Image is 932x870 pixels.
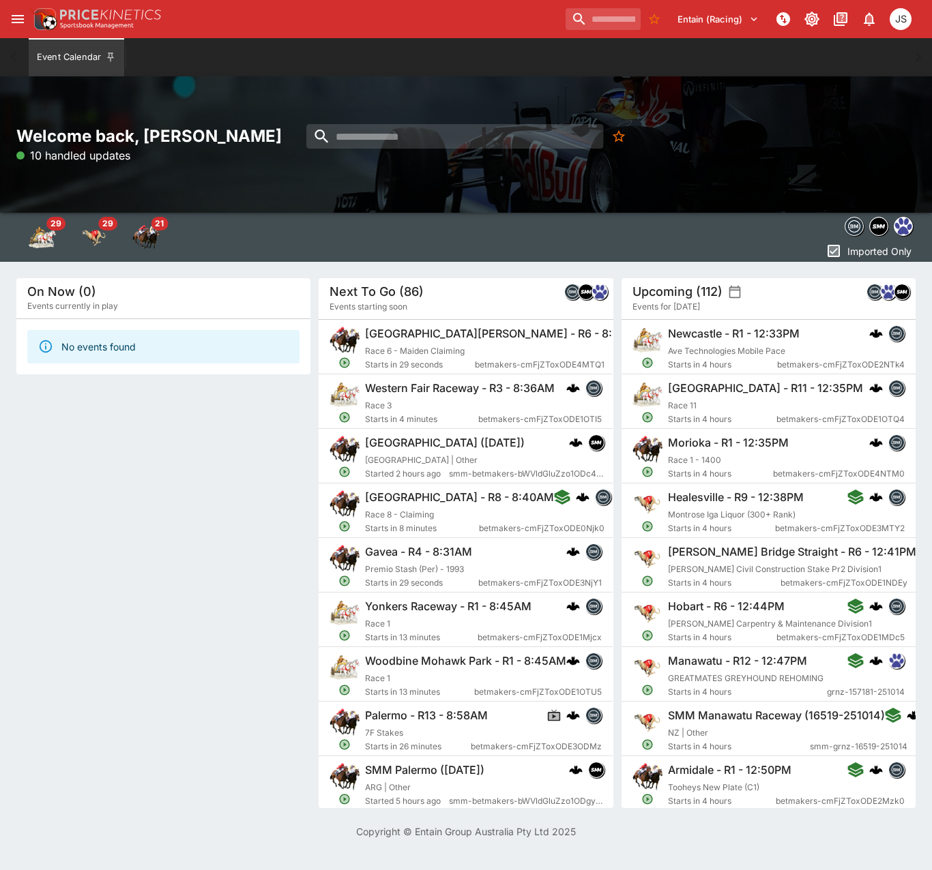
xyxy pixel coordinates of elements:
[641,738,654,751] svg: Open
[566,8,641,30] input: search
[61,334,136,359] div: No events found
[889,435,904,450] img: betmakers.png
[586,707,602,723] div: betmakers
[587,708,602,723] img: betmakers.png
[888,762,905,778] div: betmakers
[576,490,589,504] img: logo-cerberus.svg
[587,653,602,668] img: betmakers.png
[889,326,904,341] img: betmakers.png
[869,436,883,449] img: logo-cerberus.svg
[365,763,484,777] h6: SMM Palermo ([DATE])
[869,763,883,777] div: cerberus
[365,381,555,395] h6: Western Fair Raceway - R3 - 8:36AM
[632,284,723,299] h5: Upcoming (112)
[890,8,912,30] div: John Seaton
[668,685,827,699] span: Starts in 4 hours
[869,381,883,395] img: logo-cerberus.svg
[589,762,605,777] img: samemeetingmulti.png
[889,653,904,668] img: grnz.png
[641,466,654,478] svg: Open
[589,434,605,451] div: samemeetingmulti
[365,794,449,808] span: Started 5 hours ago
[151,217,168,230] span: 21
[641,520,654,532] svg: Open
[27,284,96,299] h5: On Now (0)
[480,522,605,535] span: betmakers-cmFjZToxODE0Njk0
[330,380,360,410] img: harness_racing.png
[668,490,804,505] h6: Healesville - R9 - 12:38PM
[596,490,611,505] img: betmakers.png
[330,434,360,464] img: horse_racing.png
[776,631,905,644] span: betmakers-cmFjZToxODE1MDc5
[869,381,883,395] div: cerberus
[668,576,781,590] span: Starts in 4 hours
[641,357,654,369] svg: Open
[810,740,907,753] span: smm-grnz-16519-251014
[845,217,863,235] img: betmakers.png
[800,7,824,31] button: Toggle light/dark mode
[586,380,602,396] div: betmakers
[842,213,916,240] div: Event type filters
[771,7,796,31] button: NOT Connected to PK
[365,740,471,753] span: Starts in 26 minutes
[880,284,897,300] div: grnz
[668,381,863,395] h6: [GEOGRAPHIC_DATA] - R11 - 12:35PM
[888,489,905,505] div: betmakers
[570,763,583,777] div: cerberus
[668,400,697,410] span: Race 11
[894,284,910,300] div: samemeetingmulti
[60,22,134,29] img: Sportsbook Management
[339,411,351,423] svg: Open
[775,522,905,535] span: betmakers-cmFjZToxODE3MTY2
[781,576,907,590] span: betmakers-cmFjZToxODE1NDEy
[870,217,888,235] img: samemeetingmulti.png
[632,762,662,792] img: horse_racing.png
[365,412,478,426] span: Starts in 4 minutes
[330,489,360,519] img: horse_racing.png
[869,654,883,667] div: cerberus
[907,708,920,722] img: logo-cerberus.svg
[567,708,581,722] img: logo-cerberus.svg
[668,794,776,808] span: Starts in 4 hours
[889,762,904,777] img: betmakers.png
[668,509,796,520] span: Montrose Iga Liquor (300+ Rank)
[30,5,57,33] img: PriceKinetics Logo
[330,300,407,314] span: Events starting soon
[668,412,776,426] span: Starts in 4 hours
[668,436,789,450] h6: Morioka - R1 - 12:35PM
[98,217,117,230] span: 29
[365,509,434,520] span: Race 8 - Claiming
[586,652,602,669] div: betmakers
[365,576,478,590] span: Starts in 29 seconds
[586,598,602,614] div: betmakers
[339,793,351,805] svg: Open
[641,684,654,696] svg: Open
[632,598,662,628] img: greyhound_racing.png
[365,436,525,450] h6: [GEOGRAPHIC_DATA] ([DATE])
[643,8,665,30] button: No Bookmarks
[869,763,883,777] img: logo-cerberus.svg
[632,300,700,314] span: Events for [DATE]
[668,545,916,559] h6: [PERSON_NAME] Bridge Straight - R6 - 12:41PM
[449,467,605,481] span: smm-betmakers-bWVldGluZzo1ODc4OTQ0MTUxOTI3NTY2MzM
[632,652,662,682] img: greyhound_racing.png
[132,224,160,251] img: horse_racing
[607,124,632,149] button: No Bookmarks
[330,707,360,737] img: horse_racing.png
[29,224,56,251] img: harness_racing
[888,325,905,342] div: betmakers
[669,8,767,30] button: Select Tenant
[449,794,605,808] span: smm-betmakers-bWVldGluZzo1ODgyODEyNTg1MzUwMjgyNDk
[867,284,883,300] div: betmakers
[668,358,777,372] span: Starts in 4 hours
[576,490,589,504] div: cerberus
[567,599,581,613] div: cerberus
[365,346,465,356] span: Race 6 - Maiden Claiming
[29,38,124,76] button: Event Calendar
[641,411,654,423] svg: Open
[365,564,464,574] span: Premio Stash (Per) - 1993
[587,599,602,614] img: betmakers.png
[81,224,108,251] div: Greyhound Racing
[330,652,360,682] img: harness_racing.png
[869,599,883,613] img: logo-cerberus.svg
